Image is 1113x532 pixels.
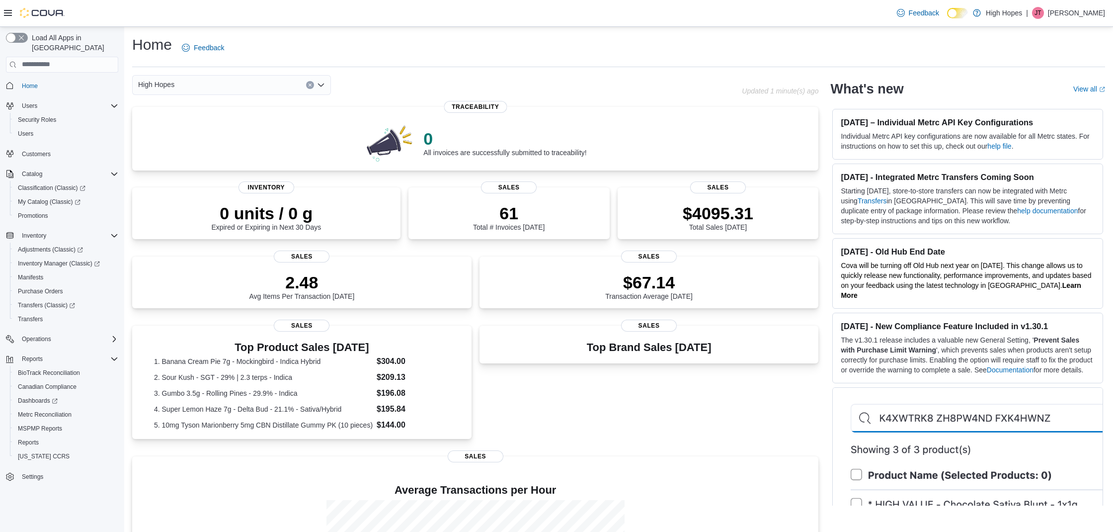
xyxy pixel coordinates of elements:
span: Catalog [18,168,118,180]
a: My Catalog (Classic) [14,196,84,208]
a: View allExternal link [1073,85,1105,93]
dt: 3. Gumbo 3.5g - Rolling Pines - 29.9% - Indica [154,388,373,398]
span: BioTrack Reconciliation [18,369,80,377]
nav: Complex example [6,75,118,510]
a: Home [18,80,42,92]
a: Security Roles [14,114,60,126]
button: Settings [2,469,122,484]
a: Transfers [858,197,887,205]
span: Purchase Orders [18,287,63,295]
a: Transfers (Classic) [10,298,122,312]
h3: Top Product Sales [DATE] [154,342,450,354]
button: Security Roles [10,113,122,127]
a: help documentation [1017,207,1078,215]
span: Traceability [444,101,507,113]
svg: External link [1099,87,1105,92]
a: Inventory Manager (Classic) [10,257,122,270]
span: Security Roles [18,116,56,124]
div: Total Sales [DATE] [683,203,753,231]
a: Documentation [987,366,1033,374]
span: Sales [621,320,677,332]
button: Clear input [306,81,314,89]
h3: Top Brand Sales [DATE] [587,342,712,354]
span: Catalog [22,170,42,178]
button: Purchase Orders [10,284,122,298]
button: Promotions [10,209,122,223]
dd: $195.84 [377,403,450,415]
div: Jason Truong [1032,7,1044,19]
h3: [DATE] - Integrated Metrc Transfers Coming Soon [841,172,1095,182]
span: Feedback [909,8,939,18]
a: Inventory Manager (Classic) [14,258,104,269]
span: Reports [22,355,43,363]
span: Feedback [194,43,224,53]
span: Operations [18,333,118,345]
button: Users [18,100,41,112]
span: [US_STATE] CCRS [18,452,70,460]
span: Sales [274,320,329,332]
button: Users [10,127,122,141]
a: Metrc Reconciliation [14,409,76,421]
dd: $209.13 [377,371,450,383]
span: Classification (Classic) [14,182,118,194]
a: Feedback [178,38,228,58]
p: [PERSON_NAME] [1048,7,1105,19]
button: Inventory [2,229,122,243]
span: Home [22,82,38,90]
p: 2.48 [249,272,354,292]
span: Users [14,128,118,140]
span: Transfers [18,315,43,323]
div: Expired or Expiring in Next 30 Days [211,203,321,231]
span: Transfers [14,313,118,325]
span: Dashboards [18,397,58,405]
p: | [1026,7,1028,19]
span: Sales [621,251,677,263]
p: 0 units / 0 g [211,203,321,223]
dt: 2. Sour Kush - SGT - 29% | 2.3 terps - Indica [154,372,373,382]
a: Classification (Classic) [14,182,89,194]
dt: 4. Super Lemon Haze 7g - Delta Bud - 21.1% - Sativa/Hybrid [154,404,373,414]
button: Transfers [10,312,122,326]
span: Canadian Compliance [14,381,118,393]
button: Reports [2,352,122,366]
span: Reports [14,437,118,448]
span: Sales [690,181,746,193]
img: 0 [364,123,416,163]
a: Customers [18,148,55,160]
span: Sales [448,450,503,462]
span: Sales [481,181,537,193]
span: Sales [274,251,329,263]
span: Metrc Reconciliation [14,409,118,421]
span: Promotions [18,212,48,220]
a: Users [14,128,37,140]
button: BioTrack Reconciliation [10,366,122,380]
a: Transfers [14,313,47,325]
span: Metrc Reconciliation [18,411,72,419]
p: Individual Metrc API key configurations are now available for all Metrc states. For instructions ... [841,131,1095,151]
a: Reports [14,437,43,448]
span: MSPMP Reports [14,423,118,435]
button: Inventory [18,230,50,242]
a: Settings [18,471,47,483]
a: Dashboards [10,394,122,408]
span: Operations [22,335,51,343]
button: Customers [2,147,122,161]
span: Inventory [238,181,294,193]
button: Open list of options [317,81,325,89]
button: Manifests [10,270,122,284]
button: Users [2,99,122,113]
span: My Catalog (Classic) [14,196,118,208]
span: Inventory [22,232,46,240]
a: Classification (Classic) [10,181,122,195]
dd: $196.08 [377,387,450,399]
span: Inventory [18,230,118,242]
a: help file [987,142,1011,150]
a: [US_STATE] CCRS [14,450,74,462]
span: Home [18,80,118,92]
span: Dashboards [14,395,118,407]
a: Canadian Compliance [14,381,80,393]
span: High Hopes [138,79,174,90]
span: Reports [18,439,39,446]
span: Inventory Manager (Classic) [18,260,100,267]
